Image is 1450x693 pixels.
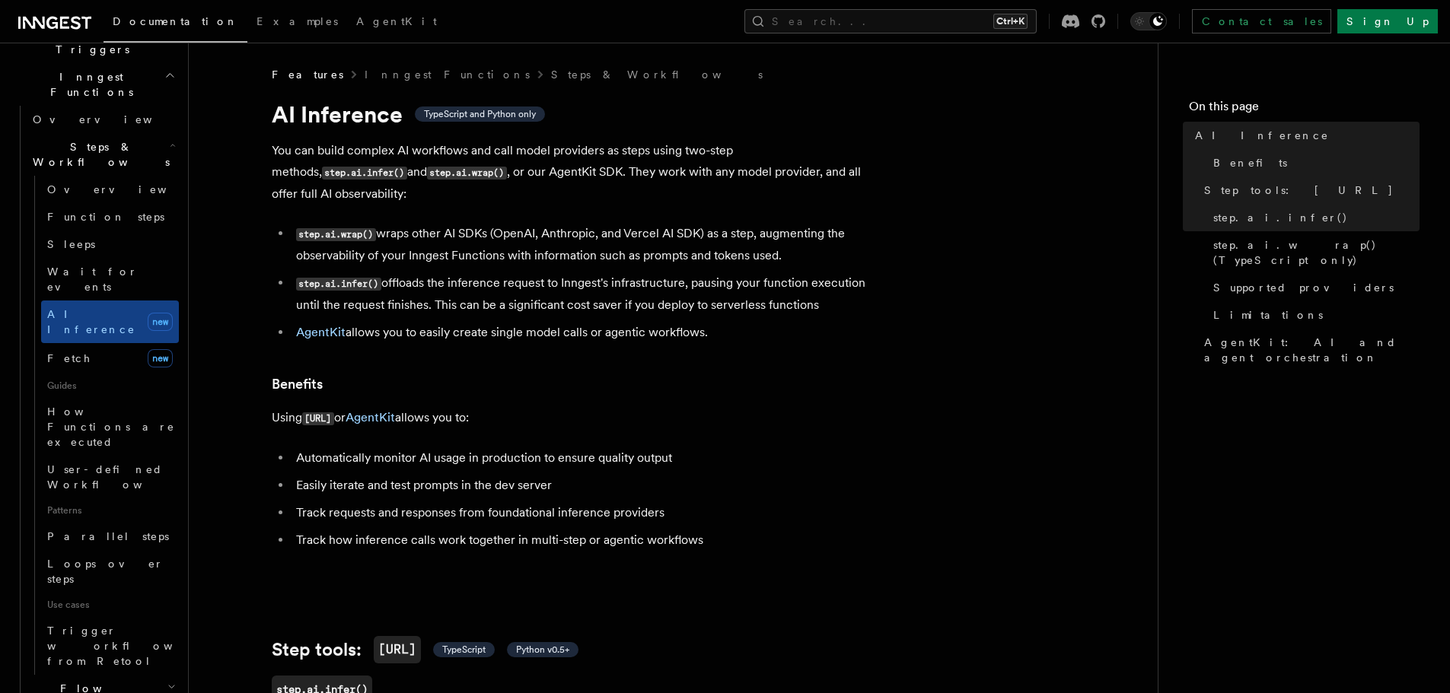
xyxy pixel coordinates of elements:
[1204,335,1420,365] span: AgentKit: AI and agent orchestration
[292,529,881,551] li: Track how inference calls work together in multi-step or agentic workflows
[257,15,338,27] span: Examples
[47,183,204,196] span: Overview
[41,374,179,398] span: Guides
[41,593,179,617] span: Use cases
[1207,204,1420,231] a: step.ai.infer()
[272,140,881,205] p: You can build complex AI workflows and call model providers as steps using two-step methods, and ...
[104,5,247,43] a: Documentation
[47,238,95,250] span: Sleeps
[292,475,881,496] li: Easily iterate and test prompts in the dev server
[296,325,346,339] a: AgentKit
[41,550,179,593] a: Loops over steps
[365,67,530,82] a: Inngest Functions
[292,502,881,523] li: Track requests and responses from foundational inference providers
[47,558,164,585] span: Loops over steps
[27,176,179,675] div: Steps & Workflows
[292,272,881,316] li: offloads the inference request to Inngest's infrastructure, pausing your function execution until...
[427,167,507,180] code: step.ai.wrap()
[302,412,334,425] code: [URL]
[442,644,486,656] span: TypeScript
[347,5,446,41] a: AgentKit
[41,300,179,343] a: AI Inferencenew
[346,410,395,424] a: AgentKit
[47,463,184,491] span: User-defined Workflows
[41,398,179,456] a: How Functions are executed
[272,374,323,395] a: Benefits
[148,349,173,367] span: new
[551,67,763,82] a: Steps & Workflows
[41,343,179,374] a: Fetchnew
[113,15,238,27] span: Documentation
[27,133,179,176] button: Steps & Workflows
[1207,301,1420,329] a: Limitations
[41,230,179,258] a: Sleeps
[41,456,179,498] a: User-defined Workflows
[1213,155,1287,170] span: Benefits
[1337,9,1438,33] a: Sign Up
[516,644,569,656] span: Python v0.5+
[1195,128,1329,143] span: AI Inference
[47,308,135,335] span: AI Inference
[12,69,164,100] span: Inngest Functions
[47,265,138,293] span: Wait for events
[292,322,881,343] li: allows you to easily create single model calls or agentic workflows.
[272,100,881,128] h1: AI Inference
[1207,149,1420,176] a: Benefits
[322,167,407,180] code: step.ai.infer()
[1130,12,1167,30] button: Toggle dark mode
[1189,122,1420,149] a: AI Inference
[424,108,536,120] span: TypeScript and Python only
[272,67,343,82] span: Features
[1213,237,1420,268] span: step.ai.wrap() (TypeScript only)
[1198,176,1420,204] a: Step tools: [URL]
[33,113,190,126] span: Overview
[356,15,437,27] span: AgentKit
[1198,329,1420,371] a: AgentKit: AI and agent orchestration
[374,636,421,663] code: [URL]
[47,352,91,364] span: Fetch
[272,407,881,429] p: Using or allows you to:
[1207,274,1420,301] a: Supported providers
[47,530,169,542] span: Parallel steps
[47,405,175,448] span: How Functions are executed
[1213,307,1323,323] span: Limitations
[41,203,179,230] a: Function steps
[993,14,1028,29] kbd: Ctrl+K
[148,313,173,331] span: new
[744,9,1037,33] button: Search...Ctrl+K
[47,211,164,223] span: Function steps
[47,625,215,667] span: Trigger workflows from Retool
[296,278,381,291] code: step.ai.infer()
[292,447,881,469] li: Automatically monitor AI usage in production to ensure quality output
[1204,183,1394,198] span: Step tools: [URL]
[247,5,347,41] a: Examples
[296,228,376,241] code: step.ai.wrap()
[41,498,179,523] span: Patterns
[1213,210,1348,225] span: step.ai.infer()
[272,636,578,663] a: Step tools:[URL] TypeScript Python v0.5+
[41,617,179,675] a: Trigger workflows from Retool
[1207,231,1420,274] a: step.ai.wrap() (TypeScript only)
[41,258,179,300] a: Wait for events
[27,106,179,133] a: Overview
[1192,9,1331,33] a: Contact sales
[41,523,179,550] a: Parallel steps
[1213,280,1394,295] span: Supported providers
[1189,97,1420,122] h4: On this page
[292,223,881,266] li: wraps other AI SDKs (OpenAI, Anthropic, and Vercel AI SDK) as a step, augmenting the observabilit...
[27,139,170,170] span: Steps & Workflows
[41,176,179,203] a: Overview
[12,63,179,106] button: Inngest Functions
